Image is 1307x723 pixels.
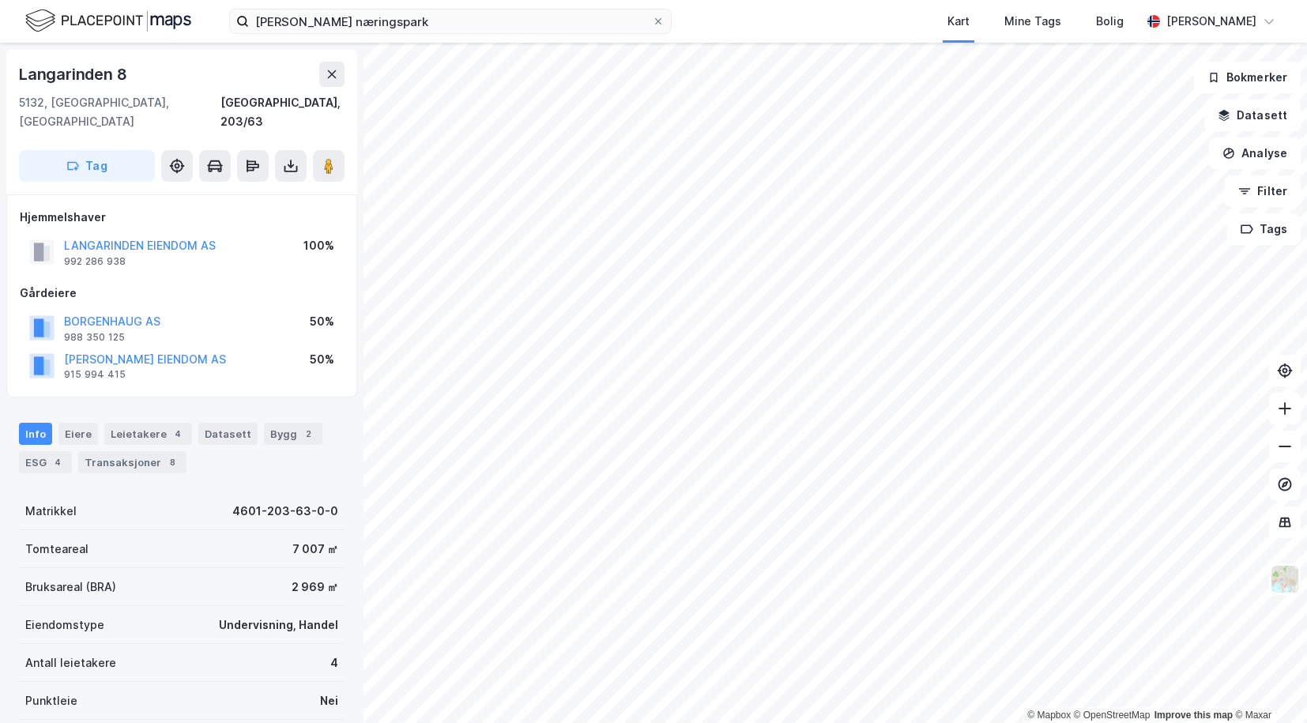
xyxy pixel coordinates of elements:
div: Matrikkel [25,502,77,521]
button: Bokmerker [1194,62,1301,93]
div: 915 994 415 [64,368,126,381]
div: Gårdeiere [20,284,344,303]
div: [GEOGRAPHIC_DATA], 203/63 [220,93,345,131]
a: Improve this map [1154,710,1233,721]
div: 4 [170,426,186,442]
div: ESG [19,451,72,473]
div: Nei [320,691,338,710]
button: Datasett [1204,100,1301,131]
div: 8 [164,454,180,470]
iframe: Chat Widget [1228,647,1307,723]
div: 7 007 ㎡ [292,540,338,559]
div: Bruksareal (BRA) [25,578,116,597]
a: Mapbox [1027,710,1071,721]
div: 100% [303,236,334,255]
div: Tomteareal [25,540,89,559]
div: Mine Tags [1004,12,1061,31]
div: Datasett [198,423,258,445]
div: 50% [310,312,334,331]
div: 992 286 938 [64,255,126,268]
a: OpenStreetMap [1074,710,1151,721]
div: 988 350 125 [64,331,125,344]
img: logo.f888ab2527a4732fd821a326f86c7f29.svg [25,7,191,35]
div: 4601-203-63-0-0 [232,502,338,521]
div: [PERSON_NAME] [1166,12,1256,31]
div: 2 [300,426,316,442]
div: 5132, [GEOGRAPHIC_DATA], [GEOGRAPHIC_DATA] [19,93,220,131]
div: Antall leietakere [25,653,116,672]
button: Filter [1225,175,1301,207]
button: Tags [1227,213,1301,245]
div: Eiendomstype [25,616,104,635]
div: Punktleie [25,691,77,710]
div: Kart [947,12,970,31]
div: Info [19,423,52,445]
div: Undervisning, Handel [219,616,338,635]
img: Z [1270,564,1300,594]
div: 4 [330,653,338,672]
div: Leietakere [104,423,192,445]
div: Bolig [1096,12,1124,31]
div: 50% [310,350,334,369]
div: Transaksjoner [78,451,186,473]
div: Bygg [264,423,322,445]
div: Langarinden 8 [19,62,130,87]
input: Søk på adresse, matrikkel, gårdeiere, leietakere eller personer [249,9,652,33]
button: Analyse [1209,137,1301,169]
div: Hjemmelshaver [20,208,344,227]
div: Eiere [58,423,98,445]
div: 2 969 ㎡ [292,578,338,597]
div: 4 [50,454,66,470]
button: Tag [19,150,155,182]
